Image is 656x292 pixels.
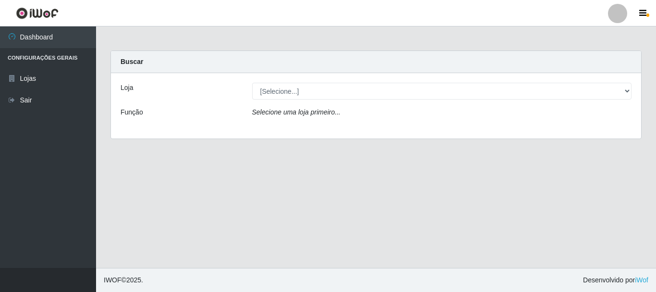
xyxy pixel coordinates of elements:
span: © 2025 . [104,275,143,285]
strong: Buscar [121,58,143,65]
img: CoreUI Logo [16,7,59,19]
span: Desenvolvido por [583,275,648,285]
label: Loja [121,83,133,93]
a: iWof [635,276,648,284]
span: IWOF [104,276,121,284]
i: Selecione uma loja primeiro... [252,108,340,116]
label: Função [121,107,143,117]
